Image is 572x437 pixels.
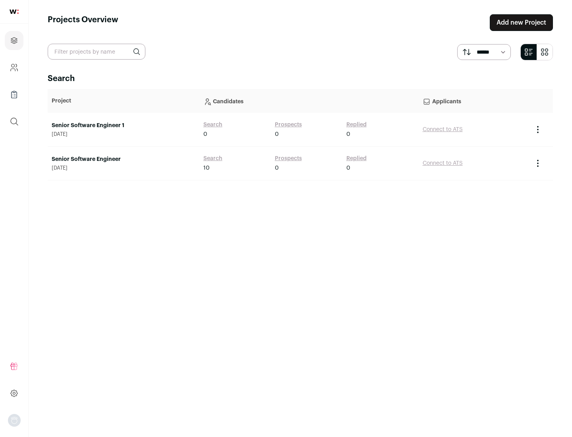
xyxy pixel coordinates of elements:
[8,414,21,427] button: Open dropdown
[5,58,23,77] a: Company and ATS Settings
[5,31,23,50] a: Projects
[533,125,543,134] button: Project Actions
[52,131,195,137] span: [DATE]
[423,160,463,166] a: Connect to ATS
[8,414,21,427] img: nopic.png
[346,130,350,138] span: 0
[48,44,145,60] input: Filter projects by name
[5,85,23,104] a: Company Lists
[52,122,195,130] a: Senior Software Engineer 1
[275,155,302,162] a: Prospects
[203,164,210,172] span: 10
[203,155,222,162] a: Search
[52,97,195,105] p: Project
[48,14,118,31] h1: Projects Overview
[346,164,350,172] span: 0
[52,155,195,163] a: Senior Software Engineer
[275,121,302,129] a: Prospects
[10,10,19,14] img: wellfound-shorthand-0d5821cbd27db2630d0214b213865d53afaa358527fdda9d0ea32b1df1b89c2c.svg
[203,93,415,109] p: Candidates
[490,14,553,31] a: Add new Project
[423,93,525,109] p: Applicants
[533,159,543,168] button: Project Actions
[346,155,367,162] a: Replied
[203,130,207,138] span: 0
[48,73,553,84] h2: Search
[275,130,279,138] span: 0
[346,121,367,129] a: Replied
[275,164,279,172] span: 0
[203,121,222,129] a: Search
[52,165,195,171] span: [DATE]
[423,127,463,132] a: Connect to ATS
